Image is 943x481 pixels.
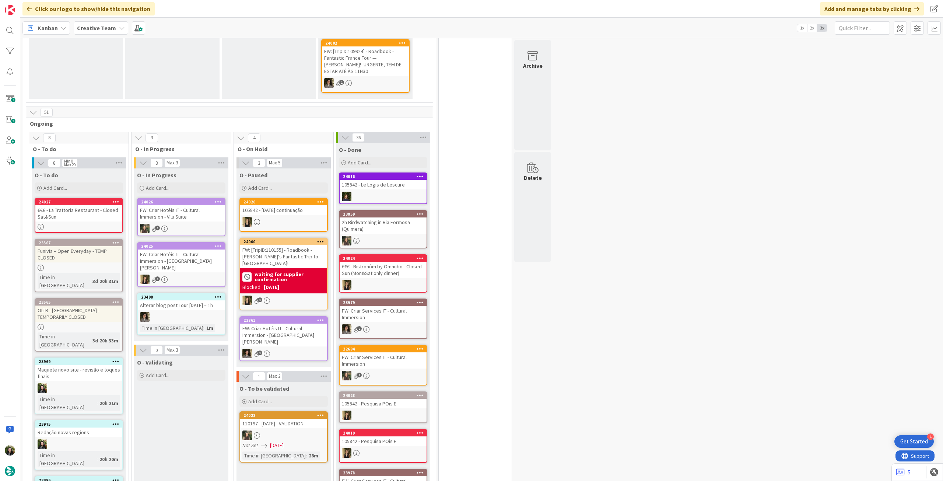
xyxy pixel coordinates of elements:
[343,431,427,436] div: 24019
[242,349,252,358] img: MS
[240,412,327,428] div: 24022110197 - [DATE] - VALIDATION
[240,324,327,346] div: FW: Criar Hotéis IT - Cultural Immersion - [GEOGRAPHIC_DATA][PERSON_NAME]
[240,217,327,227] div: SP
[340,392,427,408] div: 24028105842 - Pesquisa POis E
[927,433,934,440] div: 4
[322,46,409,76] div: FW: [TripID:109924] - Roadbook - Fantastic France Tour — [PERSON_NAME]! -URGENTE, TEM DE ESTAR AT...
[243,239,327,244] div: 24000
[137,171,176,179] span: O - In Progress
[343,346,427,352] div: 22694
[340,324,427,334] div: MS
[33,145,119,153] span: O - To do
[348,159,371,166] span: Add Card...
[138,243,225,250] div: 24025
[38,24,58,32] span: Kanban
[141,199,225,205] div: 24026
[138,300,225,310] div: Alterar blog post Tour [DATE] – 1h
[242,452,306,460] div: Time in [GEOGRAPHIC_DATA]
[35,199,122,205] div: 24027
[138,199,225,222] div: 24026FW: Criar Hotéis IT - Cultural Immersion - Vilu Suite
[5,466,15,476] img: avatar
[39,422,122,427] div: 23975
[38,332,90,349] div: Time in [GEOGRAPHIC_DATA]
[342,236,351,245] img: IG
[5,445,15,456] img: BC
[324,78,334,88] img: MS
[342,371,351,380] img: IG
[150,158,163,167] span: 3
[35,421,122,428] div: 23975
[340,346,427,352] div: 22694
[238,145,324,153] span: O - On Hold
[141,244,225,249] div: 24025
[98,455,120,463] div: 20h 20m
[48,158,60,167] span: 8
[240,199,327,205] div: 24020
[343,300,427,305] div: 23979
[146,133,158,142] span: 3
[352,133,365,142] span: 36
[248,185,272,191] span: Add Card...
[138,275,225,284] div: SP
[339,146,361,153] span: O - Done
[240,419,327,428] div: 110197 - [DATE] - VALIDATION
[340,399,427,408] div: 105842 - Pesquisa POis E
[39,199,122,205] div: 24027
[140,324,203,332] div: Time in [GEOGRAPHIC_DATA]
[340,352,427,369] div: FW: Criar Services IT - Cultural Immersion
[35,421,122,437] div: 23975Redação novas regions
[835,21,890,35] input: Quick Filter...
[15,1,34,10] span: Support
[91,337,120,345] div: 3d 20h 33m
[138,312,225,322] div: MS
[242,442,258,449] i: Not Set
[35,383,122,393] div: BC
[240,317,327,324] div: 23861
[269,374,280,378] div: Max 2
[35,246,122,262] div: Funivia – Open Everyday - TEMP CLOSED
[820,2,924,15] div: Add and manage tabs by clicking
[343,256,427,261] div: 24024
[340,236,427,245] div: IG
[38,383,47,393] img: BC
[248,133,260,142] span: 4
[307,452,320,460] div: 28m
[43,185,67,191] span: Add Card...
[243,318,327,323] div: 23861
[35,358,122,381] div: 23969Maquete novo site - revisão e toques finais
[340,255,427,262] div: 24024
[340,436,427,446] div: 105842 - Pesquisa POis E
[35,240,122,262] div: 23567Funivia – Open Everyday - TEMP CLOSED
[257,297,262,302] span: 1
[240,349,327,358] div: MS
[38,439,47,449] img: BC
[807,24,817,32] span: 2x
[797,24,807,32] span: 1x
[343,174,427,179] div: 24016
[357,326,362,331] span: 2
[339,80,344,85] span: 1
[150,346,163,355] span: 0
[141,294,225,300] div: 23498
[35,240,122,246] div: 23567
[342,192,351,201] img: MC
[40,108,53,117] span: 51
[64,159,73,163] div: Min 0
[242,431,252,440] img: IG
[240,199,327,215] div: 24020105842 - [DATE] continuação
[35,365,122,381] div: Maquete novo site - revisão e toques finais
[39,300,122,305] div: 23565
[357,373,362,377] span: 2
[98,399,120,407] div: 20h 21m
[243,199,327,205] div: 24020
[322,78,409,88] div: MS
[240,205,327,215] div: 105842 - [DATE] continuação
[340,306,427,322] div: FW: Criar Services IT - Cultural Immersion
[253,158,265,167] span: 3
[39,359,122,364] div: 23969
[166,161,178,165] div: Max 3
[340,180,427,189] div: 105842 - Le Logis de Lescure
[35,439,122,449] div: BC
[340,430,427,446] div: 24019105842 - Pesquisa POis E
[340,255,427,278] div: 24024€€€ - Bistronôm by Omnubo - Closed Sun (Mon&Sat only dinner)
